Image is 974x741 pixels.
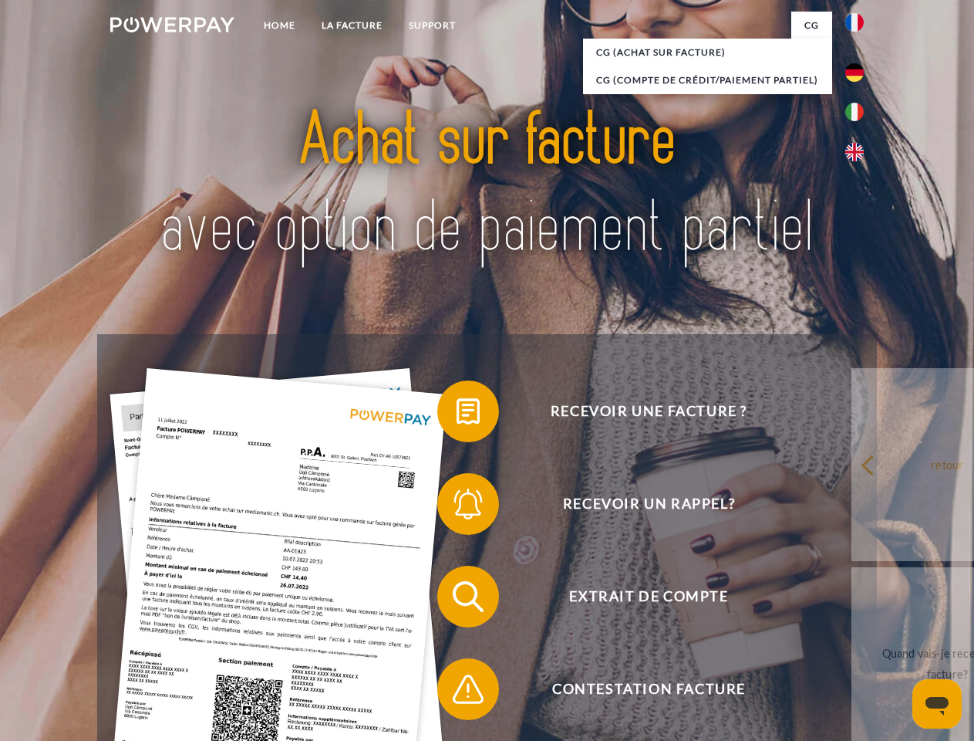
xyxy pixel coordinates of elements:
a: CG (Compte de crédit/paiement partiel) [583,66,832,94]
a: CG (achat sur facture) [583,39,832,66]
span: Extrait de compte [460,566,838,628]
img: en [845,143,864,161]
span: Recevoir un rappel? [460,473,838,535]
img: qb_bill.svg [449,392,487,431]
a: LA FACTURE [308,12,396,39]
img: it [845,103,864,121]
button: Recevoir une facture ? [437,381,838,442]
iframe: Bouton de lancement de la fenêtre de messagerie [912,679,962,729]
img: de [845,63,864,82]
a: CG [791,12,832,39]
img: fr [845,13,864,32]
img: qb_bell.svg [449,485,487,523]
a: Home [251,12,308,39]
button: Extrait de compte [437,566,838,628]
span: Recevoir une facture ? [460,381,838,442]
button: Recevoir un rappel? [437,473,838,535]
img: logo-powerpay-white.svg [110,17,234,32]
a: Support [396,12,469,39]
img: title-powerpay_fr.svg [147,74,827,296]
span: Contestation Facture [460,658,838,720]
button: Contestation Facture [437,658,838,720]
img: qb_search.svg [449,577,487,616]
img: qb_warning.svg [449,670,487,709]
